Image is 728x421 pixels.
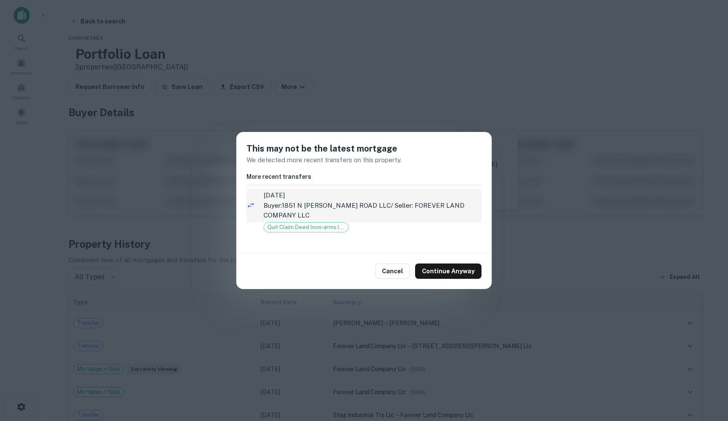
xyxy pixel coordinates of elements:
p: Buyer: 1851 N [PERSON_NAME] ROAD LLC / Seller: FOREVER LAND COMPANY LLC [264,200,482,221]
button: Cancel [375,263,410,279]
div: Quit Claim Deed (non-arms length) [264,222,349,232]
span: [DATE] [264,190,482,200]
iframe: Chat Widget [685,353,728,394]
p: We detected more recent transfers on this property. [246,155,482,165]
span: Quit Claim Deed (non-arms length) [264,223,348,232]
h6: More recent transfers [246,172,482,181]
h5: This may not be the latest mortgage [246,142,482,155]
button: Continue Anyway [415,263,482,279]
